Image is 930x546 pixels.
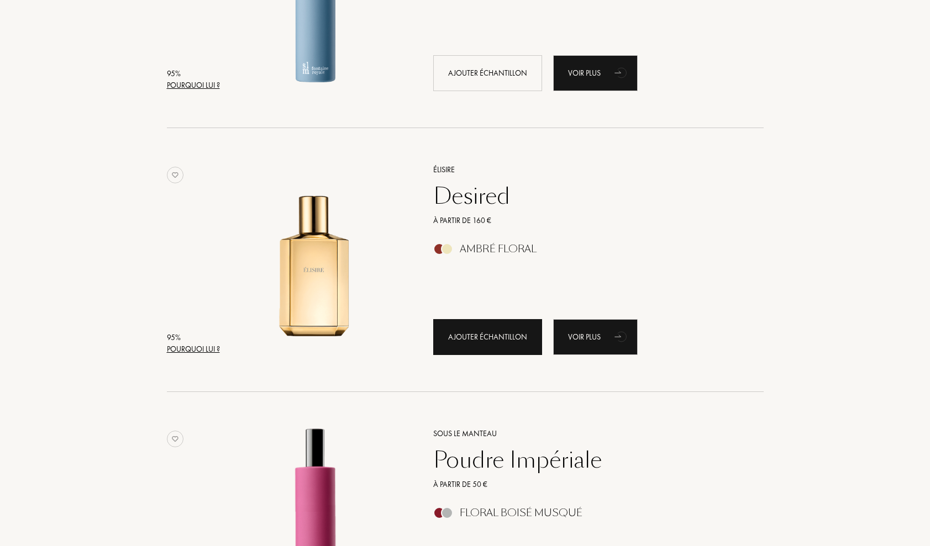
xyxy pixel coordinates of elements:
[167,332,220,343] div: 95 %
[425,215,747,226] a: À partir de 160 €
[425,479,747,490] a: À partir de 50 €
[167,167,183,183] img: no_like_p.png
[553,55,638,91] div: Voir plus
[425,246,747,258] a: Ambré Floral
[425,183,747,209] a: Desired
[460,507,582,519] div: Floral Boisé Musqué
[167,431,183,447] img: no_like_p.png
[553,319,638,355] a: Voir plusanimation
[223,150,417,367] a: Desired Élisire
[223,162,407,346] img: Desired Élisire
[425,164,747,176] a: Élisire
[611,325,633,347] div: animation
[425,510,747,522] a: Floral Boisé Musqué
[611,61,633,83] div: animation
[460,243,537,255] div: Ambré Floral
[167,343,220,355] div: Pourquoi lui ?
[425,428,747,439] a: Sous le Manteau
[167,68,220,79] div: 95 %
[433,319,542,355] div: Ajouter échantillon
[433,55,542,91] div: Ajouter échantillon
[553,55,638,91] a: Voir plusanimation
[425,447,747,473] a: Poudre Impériale
[553,319,638,355] div: Voir plus
[167,79,220,91] div: Pourquoi lui ?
